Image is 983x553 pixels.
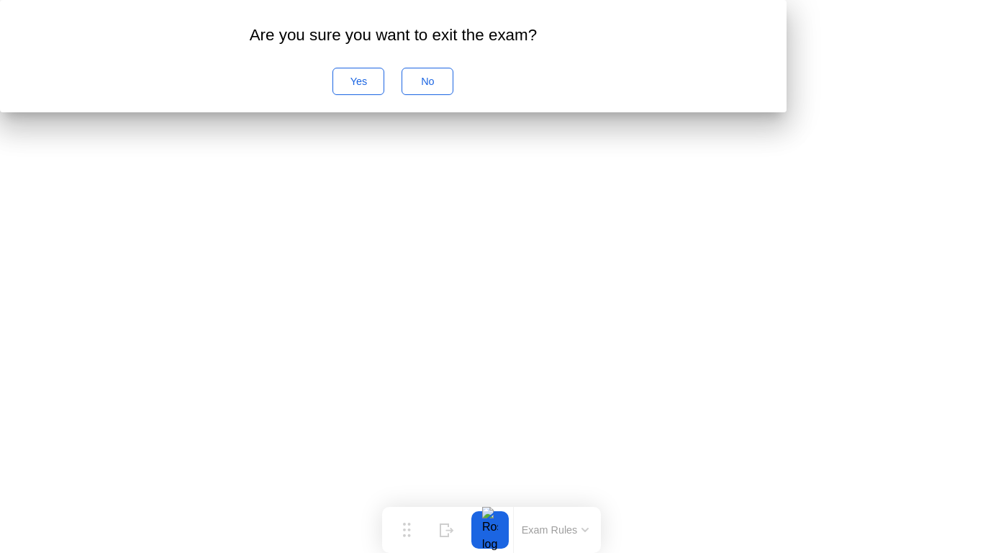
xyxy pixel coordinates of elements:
button: Yes [332,68,384,95]
button: Exam Rules [517,523,594,536]
button: No [402,68,453,95]
div: No [407,76,448,87]
div: Are you sure you want to exit the exam? [23,23,764,48]
div: Yes [338,76,379,87]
